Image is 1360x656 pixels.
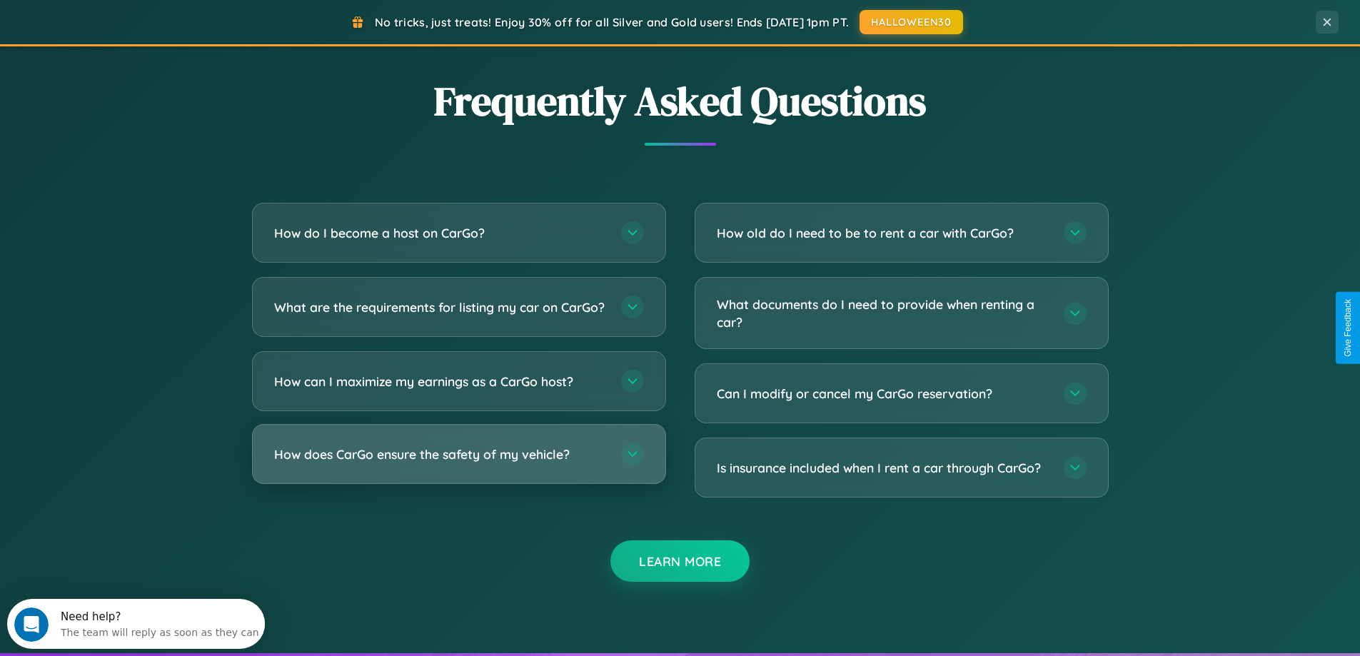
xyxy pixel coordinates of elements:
[717,385,1049,403] h3: Can I modify or cancel my CarGo reservation?
[375,15,849,29] span: No tricks, just treats! Enjoy 30% off for all Silver and Gold users! Ends [DATE] 1pm PT.
[54,12,252,24] div: Need help?
[274,445,607,463] h3: How does CarGo ensure the safety of my vehicle?
[274,373,607,390] h3: How can I maximize my earnings as a CarGo host?
[6,6,266,45] div: Open Intercom Messenger
[54,24,252,39] div: The team will reply as soon as they can
[1343,299,1353,357] div: Give Feedback
[717,459,1049,477] h3: Is insurance included when I rent a car through CarGo?
[274,224,607,242] h3: How do I become a host on CarGo?
[274,298,607,316] h3: What are the requirements for listing my car on CarGo?
[717,224,1049,242] h3: How old do I need to be to rent a car with CarGo?
[610,540,750,582] button: Learn More
[7,599,265,649] iframe: Intercom live chat discovery launcher
[717,296,1049,330] h3: What documents do I need to provide when renting a car?
[14,607,49,642] iframe: Intercom live chat
[860,10,963,34] button: HALLOWEEN30
[252,74,1109,128] h2: Frequently Asked Questions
